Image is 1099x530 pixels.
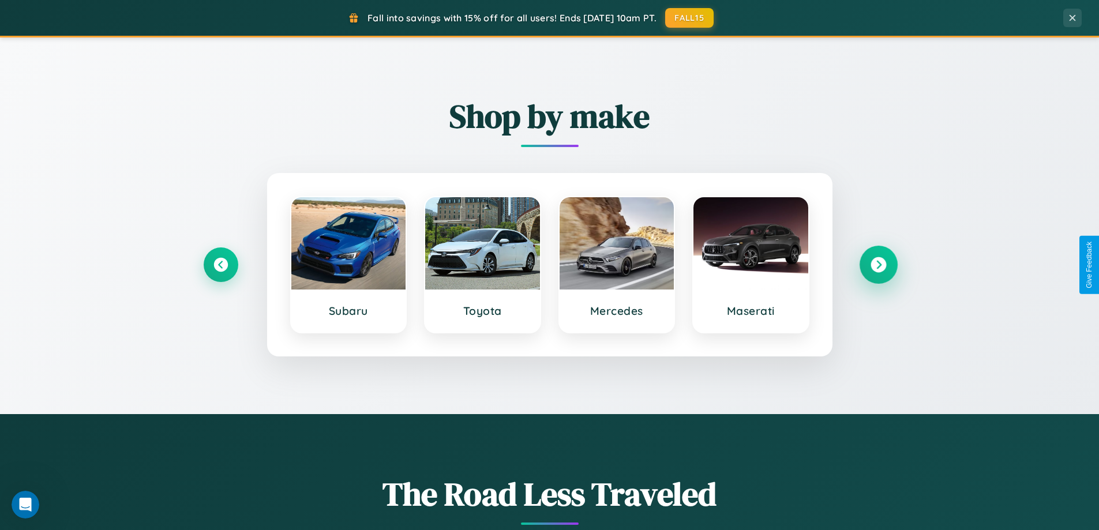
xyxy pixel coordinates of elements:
h3: Subaru [303,304,395,318]
h3: Maserati [705,304,797,318]
h3: Toyota [437,304,528,318]
h3: Mercedes [571,304,663,318]
h1: The Road Less Traveled [204,472,896,516]
button: FALL15 [665,8,714,28]
h2: Shop by make [204,94,896,138]
iframe: Intercom live chat [12,491,39,518]
span: Fall into savings with 15% off for all users! Ends [DATE] 10am PT. [367,12,657,24]
div: Give Feedback [1085,242,1093,288]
